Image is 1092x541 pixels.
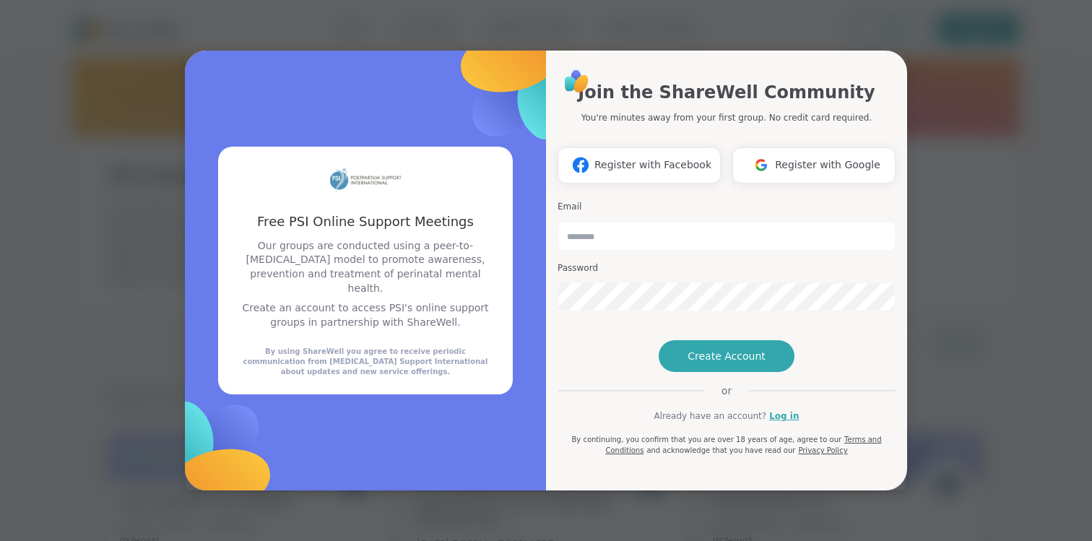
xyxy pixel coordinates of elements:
h1: Join the ShareWell Community [578,79,875,105]
span: and acknowledge that you have read our [646,446,795,454]
h3: Password [558,262,896,274]
img: ShareWell Logomark [567,152,594,178]
a: Terms and Conditions [605,436,881,454]
p: Our groups are conducted using a peer-to-[MEDICAL_DATA] model to promote awareness, prevention an... [235,239,495,295]
span: Register with Facebook [594,157,711,173]
a: Privacy Policy [798,446,847,454]
img: ShareWell Logo [560,65,593,98]
button: Register with Facebook [558,147,721,183]
img: ShareWell Logomark [747,152,775,178]
a: Log in [769,410,799,423]
span: or [704,384,749,398]
button: Register with Google [732,147,896,183]
h3: Free PSI Online Support Meetings [235,212,495,230]
span: Register with Google [775,157,880,173]
span: Create Account [688,349,766,363]
img: partner logo [329,164,402,195]
h3: Email [558,201,896,213]
button: Create Account [659,340,794,372]
div: By using ShareWell you agree to receive periodic communication from [MEDICAL_DATA] Support Intern... [235,347,495,377]
span: Already have an account? [654,410,766,423]
span: By continuing, you confirm that you are over 18 years of age, agree to our [571,436,841,443]
p: Create an account to access PSI's online support groups in partnership with ShareWell. [235,301,495,329]
p: You're minutes away from your first group. No credit card required. [581,111,872,124]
